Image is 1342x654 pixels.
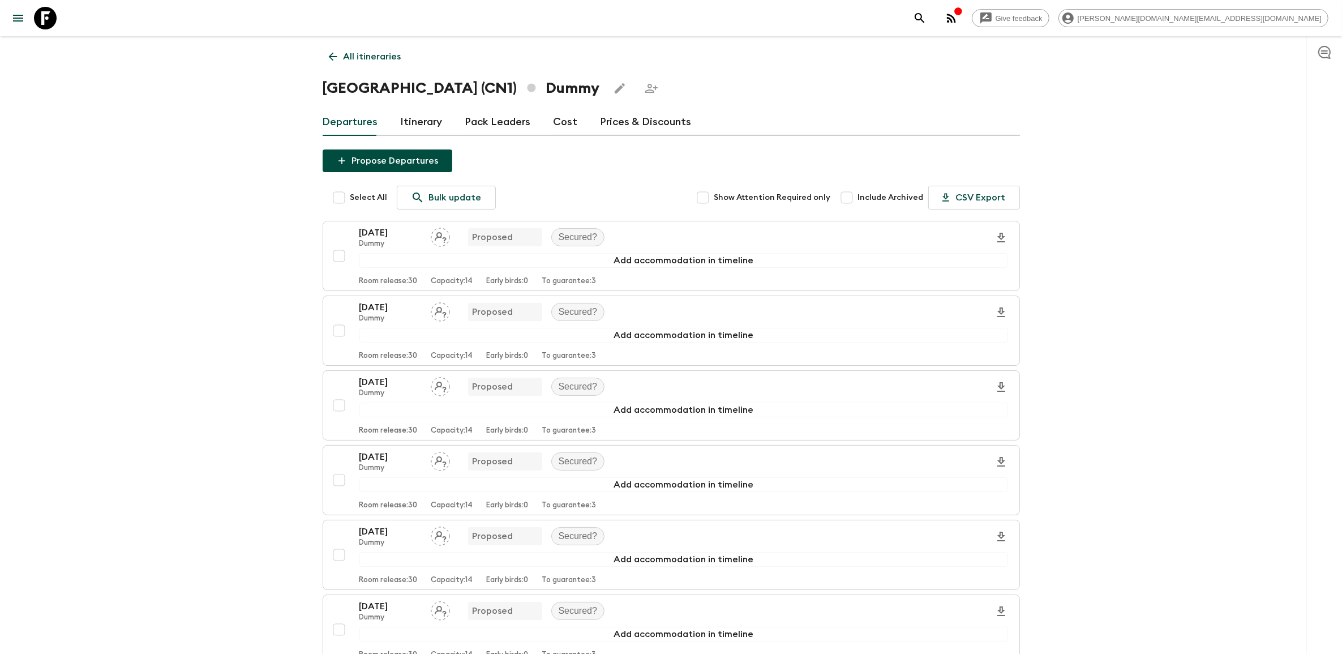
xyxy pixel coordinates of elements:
[473,455,513,468] p: Proposed
[551,378,605,396] div: Secured?
[359,403,1008,417] div: Add accommodation in timeline
[559,380,598,394] p: Secured?
[542,426,597,435] p: To guarantee: 3
[714,192,831,203] span: Show Attention Required only
[989,14,1049,23] span: Give feedback
[359,450,422,464] p: [DATE]
[487,352,529,361] p: Early birds: 0
[551,228,605,246] div: Secured?
[359,627,1008,642] div: Add accommodation in timeline
[551,602,605,620] div: Secured?
[344,50,401,63] p: All itineraries
[431,306,450,315] span: Assign pack leader
[431,381,450,390] span: Assign pack leader
[359,226,422,240] p: [DATE]
[473,604,513,618] p: Proposed
[640,77,663,100] span: Share this itinerary
[359,375,422,389] p: [DATE]
[994,455,1008,469] svg: Download Onboarding
[465,109,531,136] a: Pack Leaders
[542,576,597,585] p: To guarantee: 3
[473,380,513,394] p: Proposed
[559,230,598,244] p: Secured?
[359,277,418,286] p: Room release: 30
[994,605,1008,618] svg: Download Onboarding
[608,77,631,100] button: Edit this itinerary
[551,452,605,471] div: Secured?
[473,305,513,319] p: Proposed
[551,527,605,545] div: Secured?
[323,296,1020,366] button: [DATE]DummyAssign pack leaderProposedSecured?Add accommodation in timelineRoom release:30Capacity...
[994,231,1008,245] svg: Download Onboarding
[401,109,443,136] a: Itinerary
[554,109,578,136] a: Cost
[359,352,418,361] p: Room release: 30
[350,192,388,203] span: Select All
[431,576,473,585] p: Capacity: 14
[559,604,598,618] p: Secured?
[431,352,473,361] p: Capacity: 14
[431,530,450,539] span: Assign pack leader
[323,109,378,136] a: Departures
[431,605,450,614] span: Assign pack leader
[858,192,924,203] span: Include Archived
[431,426,473,435] p: Capacity: 14
[323,149,452,172] button: Propose Departures
[431,501,473,510] p: Capacity: 14
[323,370,1020,441] button: [DATE]DummyAssign pack leaderProposedSecured?Add accommodation in timelineRoom release:30Capacity...
[323,445,1020,515] button: [DATE]DummyAssign pack leaderProposedSecured?Add accommodation in timelineRoom release:30Capacity...
[359,525,422,538] p: [DATE]
[473,529,513,543] p: Proposed
[359,301,422,314] p: [DATE]
[559,529,598,543] p: Secured?
[397,186,496,210] a: Bulk update
[323,520,1020,590] button: [DATE]DummyAssign pack leaderProposedSecured?Add accommodation in timelineRoom release:30Capacity...
[487,501,529,510] p: Early birds: 0
[559,455,598,468] p: Secured?
[359,501,418,510] p: Room release: 30
[994,530,1008,544] svg: Download Onboarding
[551,303,605,321] div: Secured?
[359,464,422,473] p: Dummy
[972,9,1049,27] a: Give feedback
[7,7,29,29] button: menu
[1058,9,1328,27] div: [PERSON_NAME][DOMAIN_NAME][EMAIL_ADDRESS][DOMAIN_NAME]
[359,328,1008,343] div: Add accommodation in timeline
[487,426,529,435] p: Early birds: 0
[994,306,1008,319] svg: Download Onboarding
[359,253,1008,268] div: Add accommodation in timeline
[1071,14,1328,23] span: [PERSON_NAME][DOMAIN_NAME][EMAIL_ADDRESS][DOMAIN_NAME]
[601,109,692,136] a: Prices & Discounts
[559,305,598,319] p: Secured?
[908,7,931,29] button: search adventures
[994,381,1008,394] svg: Download Onboarding
[323,45,408,68] a: All itineraries
[431,455,450,464] span: Assign pack leader
[359,240,422,249] p: Dummy
[359,538,422,548] p: Dummy
[359,600,422,613] p: [DATE]
[359,576,418,585] p: Room release: 30
[429,191,482,204] p: Bulk update
[542,277,597,286] p: To guarantee: 3
[323,77,599,100] h1: [GEOGRAPHIC_DATA] (CN1) Dummy
[542,352,597,361] p: To guarantee: 3
[431,277,473,286] p: Capacity: 14
[359,613,422,622] p: Dummy
[323,221,1020,291] button: [DATE]DummyAssign pack leaderProposedSecured?Add accommodation in timelineRoom release:30Capacity...
[359,552,1008,567] div: Add accommodation in timeline
[359,389,422,398] p: Dummy
[359,426,418,435] p: Room release: 30
[359,314,422,323] p: Dummy
[928,186,1020,210] button: CSV Export
[431,231,450,240] span: Assign pack leader
[487,277,529,286] p: Early birds: 0
[542,501,597,510] p: To guarantee: 3
[487,576,529,585] p: Early birds: 0
[359,477,1008,492] div: Add accommodation in timeline
[473,230,513,244] p: Proposed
